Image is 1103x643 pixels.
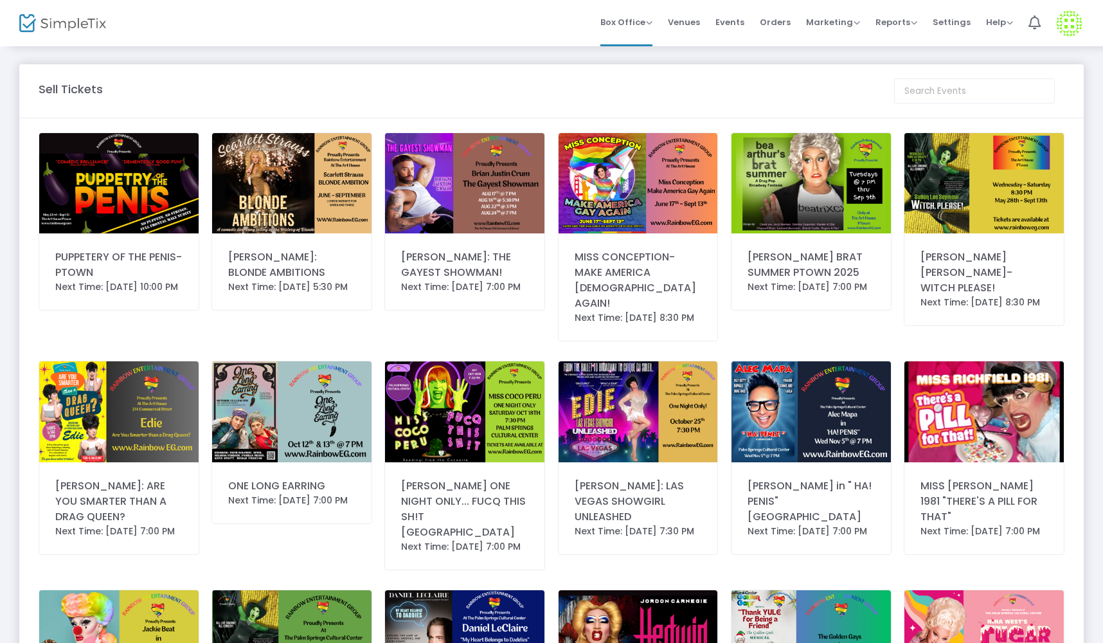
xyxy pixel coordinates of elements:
[39,80,103,98] m-panel-title: Sell Tickets
[401,280,528,294] div: Next Time: [DATE] 7:00 PM
[575,525,702,538] div: Next Time: [DATE] 7:30 PM
[920,525,1048,538] div: Next Time: [DATE] 7:00 PM
[904,133,1064,233] img: 638733503334049830suttontixticket.png
[559,361,718,462] img: ediesimpletixps.png
[575,311,702,325] div: Next Time: [DATE] 8:30 PM
[401,478,528,540] div: [PERSON_NAME] ONE NIGHT ONLY... FUCQ THIS SH!T [GEOGRAPHIC_DATA]
[228,280,355,294] div: Next Time: [DATE] 5:30 PM
[385,361,544,462] img: 638875121788284926MISSCOCOPERUPALMSPRINGSsimpkletix.png
[806,16,860,28] span: Marketing
[575,478,702,525] div: [PERSON_NAME]: LAS VEGAS SHOWGIRL UNLEASHED
[559,133,718,233] img: 638790635282210713misscsimpletix.png
[748,478,875,525] div: [PERSON_NAME] in " HA! PENIS" [GEOGRAPHIC_DATA]
[731,133,891,233] img: 638876077292617353Untitleddesign.png
[920,249,1048,296] div: [PERSON_NAME] [PERSON_NAME]- WITCH PLEASE!
[228,249,355,280] div: [PERSON_NAME]: BLONDE AMBITIONS
[894,78,1055,104] input: Search Events
[401,540,528,554] div: Next Time: [DATE] 7:00 PM
[385,133,544,233] img: BJC750x472px750x472px.png
[212,361,372,462] img: ProudlyPresents.png
[986,16,1013,28] span: Help
[920,478,1048,525] div: MISS [PERSON_NAME] 1981 "THERE'S A PILL FOR THAT"
[904,361,1064,462] img: MSR-008Website316x210.jpg
[55,280,183,294] div: Next Time: [DATE] 10:00 PM
[875,16,917,28] span: Reports
[600,16,652,28] span: Box Office
[212,133,372,233] img: SCARLETTSTRAUSSSMPLETIX.png
[731,361,891,462] img: Alecmapapssimpletix.png
[55,525,183,538] div: Next Time: [DATE] 7:00 PM
[668,6,700,39] span: Venues
[575,249,702,311] div: MISS CONCEPTION- MAKE AMERICA [DEMOGRAPHIC_DATA] AGAIN!
[920,296,1048,309] div: Next Time: [DATE] 8:30 PM
[228,478,355,494] div: ONE LONG EARRING
[55,249,183,280] div: PUPPETERY OF THE PENIS- PTOWN
[228,494,355,507] div: Next Time: [DATE] 7:00 PM
[933,6,971,39] span: Settings
[748,249,875,280] div: [PERSON_NAME] BRAT SUMMER PTOWN 2025
[748,280,875,294] div: Next Time: [DATE] 7:00 PM
[715,6,744,39] span: Events
[39,133,199,233] img: 638737190253310298Puppetryofpenissimpletix.png
[55,478,183,525] div: [PERSON_NAME]: ARE YOU SMARTER THAN A DRAG QUEEN?
[401,249,528,280] div: [PERSON_NAME]: THE GAYEST SHOWMAN!
[39,361,199,462] img: 638822200150852901Untitled750x472px.png
[760,6,791,39] span: Orders
[748,525,875,538] div: Next Time: [DATE] 7:00 PM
